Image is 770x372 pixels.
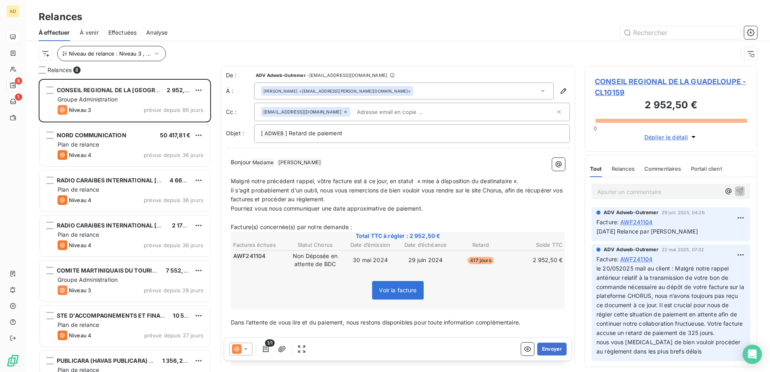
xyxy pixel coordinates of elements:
[233,252,265,260] span: AWF241104
[226,71,254,79] span: De :
[58,96,118,103] span: Groupe Administration
[15,93,22,101] span: 1
[379,287,416,293] span: Voir la facture
[108,29,137,37] span: Effectuées
[57,132,126,138] span: NORD COMMUNICATION
[231,205,423,212] span: Pourriez vous nous communiquer une date approximative de paiement.
[263,110,342,114] span: [EMAIL_ADDRESS][DOMAIN_NAME]
[265,339,275,347] span: 1/1
[57,177,214,184] span: RADIO CARAIBES INTERNATIONAL [GEOGRAPHIC_DATA]
[69,107,91,113] span: Niveau 3
[15,77,22,85] span: 8
[691,165,722,172] span: Portail client
[662,210,705,215] span: 29 juil. 2025, 04:26
[80,29,99,37] span: À venir
[69,50,151,57] span: Niveau de relance : Niveau 3 , ...
[604,209,658,216] span: ADV Adweb-Outremer
[226,87,254,95] label: À :
[58,231,99,238] span: Plan de relance
[144,242,203,248] span: prévue depuis 36 jours
[58,276,118,283] span: Groupe Administration
[620,218,652,226] span: AWF241104
[288,241,342,249] th: Statut Chorus
[398,241,453,249] th: Date d’échéance
[39,29,70,37] span: À effectuer
[612,165,635,172] span: Relances
[277,158,322,167] span: [PERSON_NAME]
[160,132,190,138] span: 50 417,81 €
[57,222,227,229] span: RADIO CARAIBES INTERNATIONAL [GEOGRAPHIC_DATA] SAS
[144,332,203,339] span: prévue depuis 27 jours
[596,218,619,226] span: Facture :
[39,10,82,24] h3: Relances
[662,247,704,252] span: 22 mai 2025, 07:32
[233,241,287,249] th: Factures échues
[453,241,508,249] th: Retard
[170,177,201,184] span: 4 665,50 €
[343,252,397,269] td: 30 mai 2024
[596,265,746,336] span: le 20/052025 mail au client : Malgré notre rappel antérieur relatif à la transmission de votre bo...
[6,354,19,367] img: Logo LeanPay
[354,106,447,118] input: Adresse email en copie ...
[509,252,563,269] td: 2 952,50 €
[73,66,81,74] span: 8
[162,357,192,364] span: 1 356,23 €
[57,46,166,61] button: Niveau de relance : Niveau 3 , ...
[263,129,285,138] span: ADWEB
[226,108,254,116] label: Cc :
[57,312,265,319] span: STE D'ACCOMPAGNEMENTS ET FINANCEMENT DES ENTREPRISES - SAFIE
[231,159,251,165] span: Bonjour
[231,319,520,326] span: Dans l’attente de vous lire et du paiement, nous restons disponibles pour toute information compl...
[144,287,203,293] span: prévue depuis 28 jours
[69,332,91,339] span: Niveau 4
[232,232,564,240] span: Total TTC à régler : 2 952,50 €
[144,197,203,203] span: prévue depuis 36 jours
[166,267,197,274] span: 7 552,34 €
[69,242,91,248] span: Niveau 4
[57,357,160,364] span: PUBLICARA (HAVAS PUBLICARA) SAS
[285,130,342,136] span: ] Retard de paiement
[167,87,198,93] span: 2 952,50 €
[261,130,263,136] span: [
[251,158,275,167] span: Madame
[231,223,352,230] span: Facture(s) concernée(s) par notre demande :
[39,79,211,372] div: grid
[620,255,652,263] span: AWF241104
[57,87,192,93] span: CONSEIL REGIONAL DE LA [GEOGRAPHIC_DATA]
[590,165,602,172] span: Tout
[6,95,19,108] a: 1
[509,241,563,249] th: Solde TTC
[307,73,387,78] span: - [EMAIL_ADDRESS][DOMAIN_NAME]
[468,257,493,264] span: 417 jours
[620,26,741,39] input: Rechercher
[6,5,19,18] div: AD
[231,178,519,184] span: Malgré notre précédent rappel, vôtre facture est à ce jour, en statut « mise à disposition du des...
[644,133,688,141] span: Déplier le détail
[172,222,201,229] span: 2 170,00 €
[595,98,747,114] h3: 2 952,50 €
[596,255,619,263] span: Facture :
[58,141,99,148] span: Plan de relance
[69,197,91,203] span: Niveau 4
[173,312,206,319] span: 10 550,54 €
[48,66,72,74] span: Relances
[144,107,203,113] span: prévue depuis 86 jours
[343,241,397,249] th: Date d’émission
[642,132,700,142] button: Déplier le détail
[288,252,342,269] td: Non Déposée en attente de BDC
[69,152,91,158] span: Niveau 4
[594,125,597,132] span: 0
[596,339,742,355] span: nous vous [MEDICAL_DATA] de bien vouloir procéder au règlement dans les plus brefs délais
[743,345,762,364] div: Open Intercom Messenger
[604,246,658,253] span: ADV Adweb-Outremer
[644,165,681,172] span: Commentaires
[596,228,698,235] span: [DATE] Relance par [PERSON_NAME]
[263,88,411,94] div: <[EMAIL_ADDRESS][PERSON_NAME][DOMAIN_NAME]>
[256,73,306,78] span: ADV Adweb-Outremer
[146,29,168,37] span: Analyse
[58,321,99,328] span: Plan de relance
[231,187,564,203] span: Il s’agit probablement d’un oubli, nous vous remercions de bien vouloir vous rendre sur le site C...
[537,343,567,355] button: Envoyer
[263,88,298,94] span: [PERSON_NAME]
[226,130,244,136] span: Objet :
